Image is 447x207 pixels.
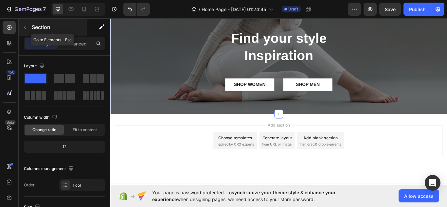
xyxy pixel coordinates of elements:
div: Order [24,182,35,188]
span: Change ratio [32,127,56,133]
span: Draft [288,6,298,12]
div: 12 [25,142,104,151]
div: Add blank section [225,138,265,145]
p: Settings [32,40,51,47]
span: / [199,6,200,13]
div: Columns management [24,164,75,173]
div: Open Intercom Messenger [425,175,440,191]
span: Your page is password protected. To when designing pages, we need access to your store password. [152,189,361,203]
div: SHOP WOMEN [144,76,181,83]
div: SHOP MEN [216,76,244,83]
span: from URL or image [176,146,211,152]
span: Home Page - [DATE] 01:24:45 [202,6,266,13]
p: Section [32,23,85,31]
span: inspired by CRO experts [123,146,168,152]
span: synchronize your theme style & enhance your experience [152,190,336,202]
span: Allow access [404,193,434,199]
button: Publish [403,3,431,16]
span: Save [385,7,396,12]
button: 7 [3,3,49,16]
button: SHOP MEN [202,72,259,87]
iframe: Design area [110,17,447,186]
div: Undo/Redo [123,3,150,16]
span: then drag & drop elements [220,146,269,152]
div: Publish [409,6,425,13]
div: Beta [5,120,16,125]
span: Fit to content [73,127,97,133]
div: Layout [24,62,46,71]
p: 7 [43,5,46,13]
div: Choose templates [126,138,166,145]
div: 1 col [73,182,103,188]
button: SHOP WOMEN [134,72,191,87]
p: Advanced [64,40,87,47]
button: Save [379,3,401,16]
div: Generate layout [177,138,212,145]
div: 450 [6,70,16,75]
button: Allow access [399,189,439,202]
span: Add section [181,123,212,130]
div: Column width [24,113,59,122]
